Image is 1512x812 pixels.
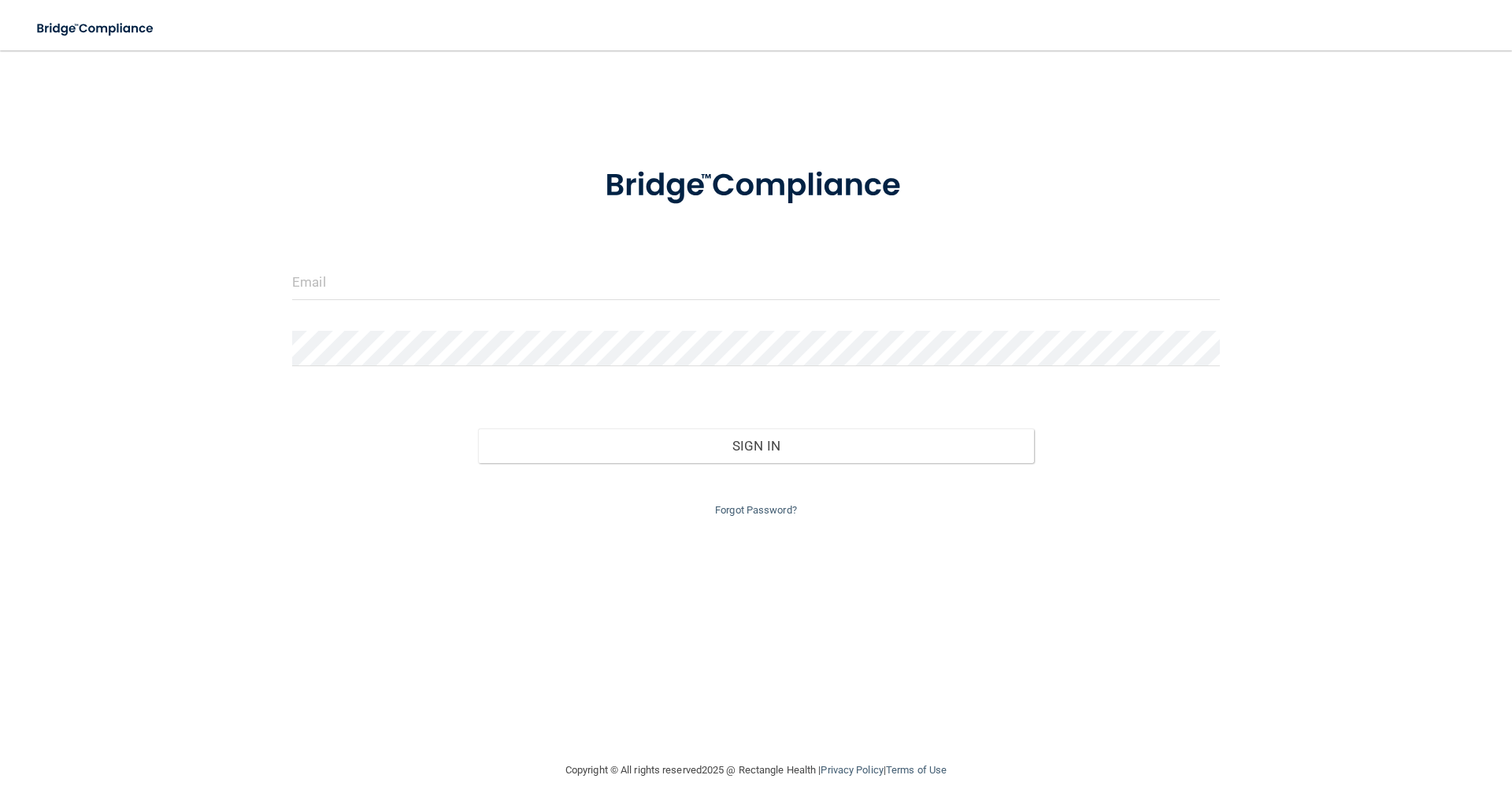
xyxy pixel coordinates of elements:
[573,145,939,227] img: bridge_compliance_login_screen.278c3ca4.svg
[478,428,1035,463] button: Sign In
[715,504,797,516] a: Forgot Password?
[469,745,1043,795] div: Copyright © All rights reserved 2025 @ Rectangle Health | |
[292,265,1220,300] input: Email
[886,764,947,776] a: Terms of Use
[821,764,883,776] a: Privacy Policy
[24,13,169,45] img: bridge_compliance_login_screen.278c3ca4.svg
